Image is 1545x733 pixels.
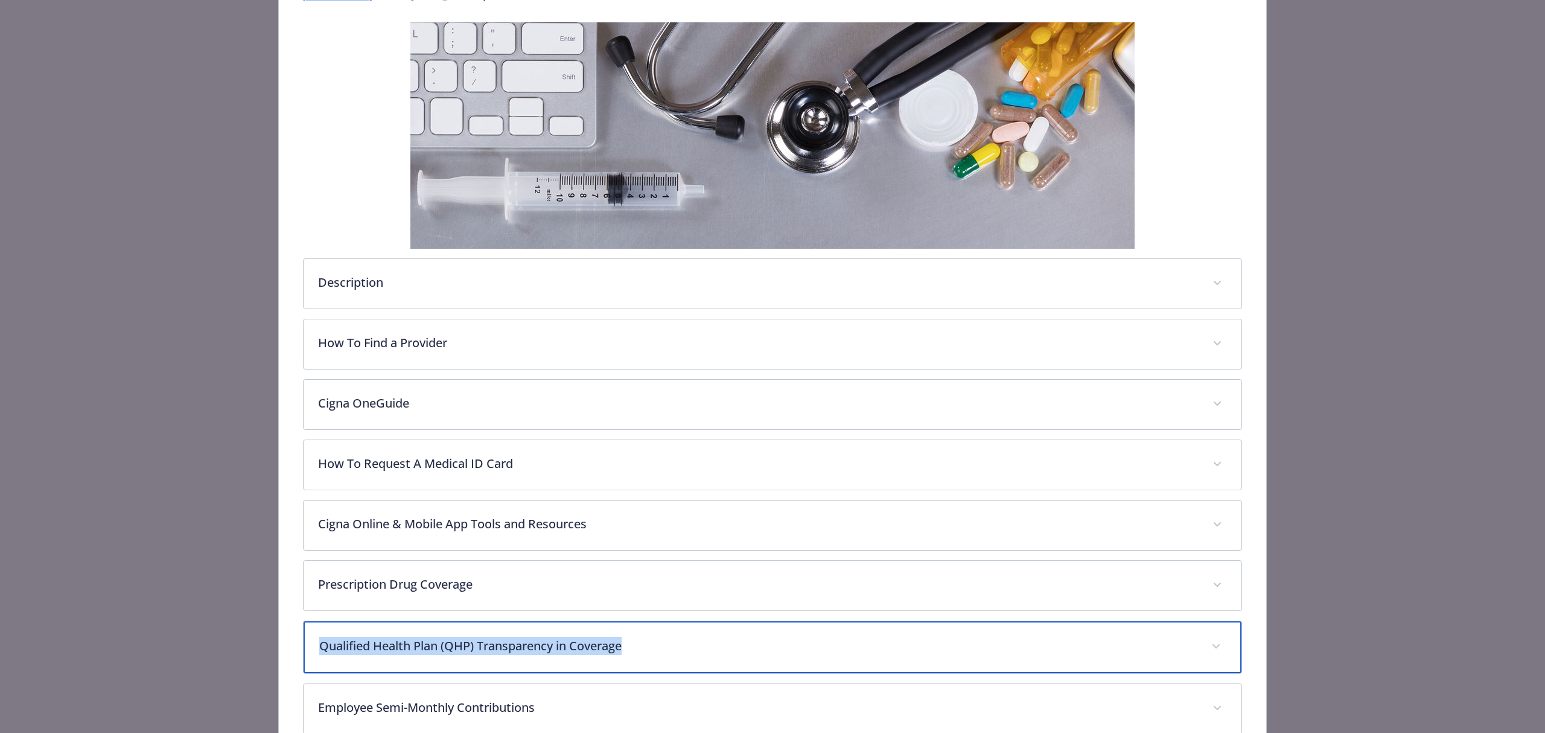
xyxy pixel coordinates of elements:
[318,699,1198,717] p: Employee Semi-Monthly Contributions
[319,637,1197,655] p: Qualified Health Plan (QHP) Transparency in Coverage
[304,319,1241,369] div: How To Find a Provider
[318,515,1198,533] p: Cigna Online & Mobile App Tools and Resources
[410,22,1135,249] img: banner
[304,380,1241,429] div: Cigna OneGuide
[304,621,1241,673] div: Qualified Health Plan (QHP) Transparency in Coverage
[304,440,1241,490] div: How To Request A Medical ID Card
[318,274,1198,292] p: Description
[304,501,1241,550] div: Cigna Online & Mobile App Tools and Resources
[318,394,1198,412] p: Cigna OneGuide
[304,561,1241,610] div: Prescription Drug Coverage
[304,259,1241,309] div: Description
[318,575,1198,594] p: Prescription Drug Coverage
[318,334,1198,352] p: How To Find a Provider
[318,455,1198,473] p: How To Request A Medical ID Card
